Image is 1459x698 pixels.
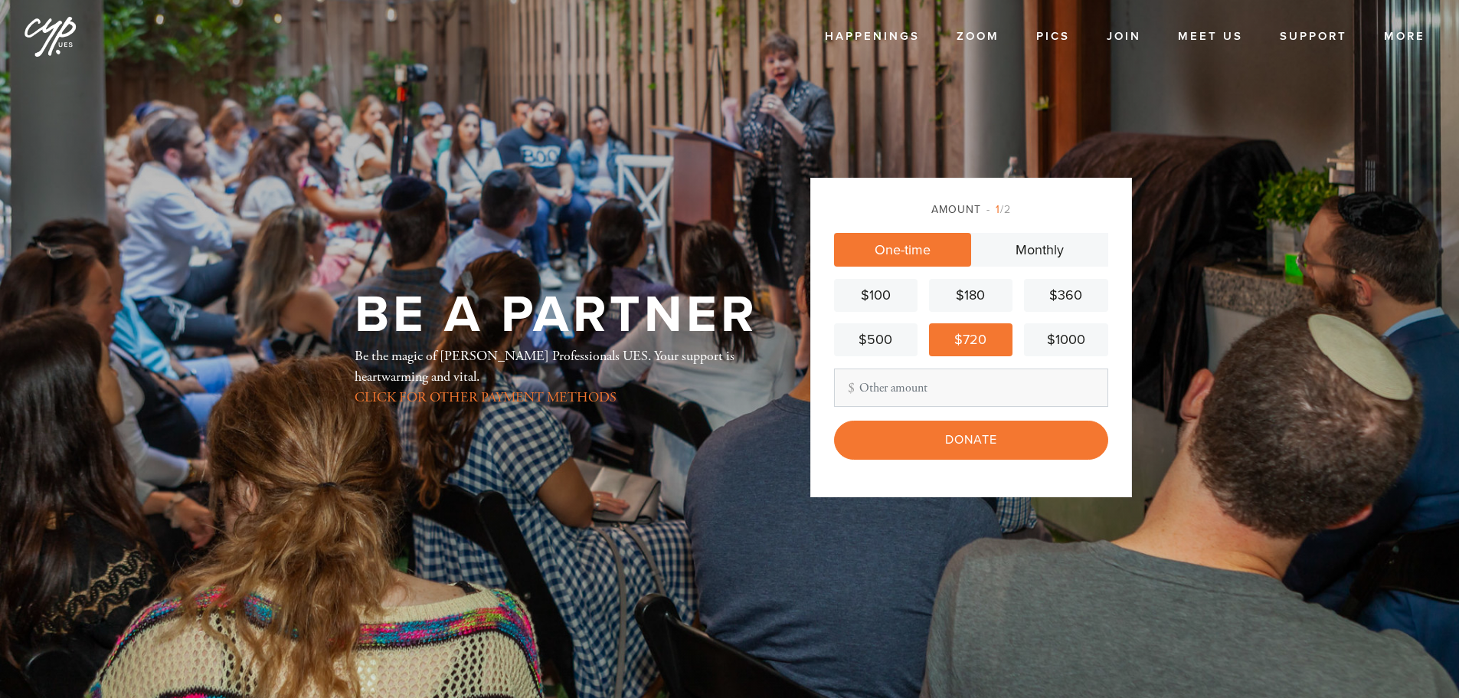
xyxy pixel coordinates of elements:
div: $1000 [1030,329,1101,350]
input: Donate [834,421,1108,459]
a: Happenings [813,22,931,51]
div: $100 [840,285,911,306]
a: Zoom [945,22,1011,51]
div: $180 [935,285,1006,306]
a: Pics [1025,22,1081,51]
a: CLICK FOR OTHER PAYMENT METHODS [355,388,617,406]
a: Monthly [971,233,1108,267]
div: Amount [834,202,1108,218]
a: $1000 [1024,323,1107,356]
div: $360 [1030,285,1101,306]
div: $500 [840,329,911,350]
a: $180 [929,279,1012,312]
a: Support [1268,22,1359,51]
span: /2 [986,203,1011,216]
div: Be the magic of [PERSON_NAME] Professionals UES. Your support is heartwarming and vital. [355,346,761,408]
img: cyp%20logo%20%28Jan%202025%29.png [23,8,78,63]
a: $720 [929,323,1012,356]
a: More [1372,22,1437,51]
a: Join [1095,22,1153,51]
input: Other amount [834,369,1108,407]
h1: Be a Partner [355,290,758,340]
span: 1 [996,203,1000,216]
a: $360 [1024,279,1107,312]
a: $500 [834,323,918,356]
a: Meet Us [1166,22,1255,51]
a: $100 [834,279,918,312]
div: $720 [935,329,1006,350]
a: One-time [834,233,971,267]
